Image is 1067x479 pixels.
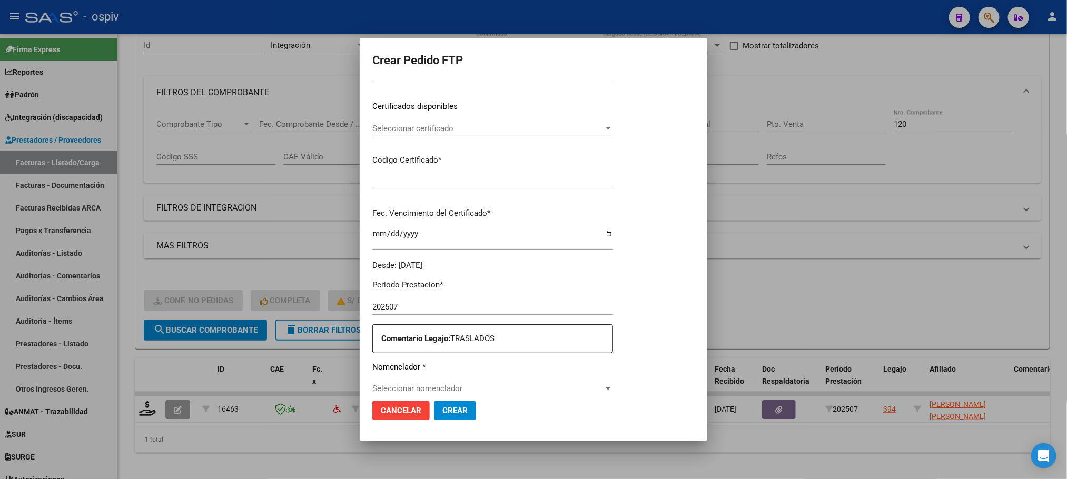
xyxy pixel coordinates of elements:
[372,124,604,133] span: Seleccionar certificado
[372,260,613,272] div: Desde: [DATE]
[442,406,468,415] span: Crear
[372,154,613,166] p: Codigo Certificado
[434,401,476,420] button: Crear
[381,334,450,343] strong: Comentario Legajo:
[372,101,613,113] p: Certificados disponibles
[381,406,421,415] span: Cancelar
[372,207,613,219] p: Fec. Vencimiento del Certificado
[372,279,613,291] p: Periodo Prestacion
[1031,443,1056,468] div: Open Intercom Messenger
[372,51,695,71] h2: Crear Pedido FTP
[372,361,613,373] p: Nomenclador *
[381,333,612,345] p: TRASLADOS
[372,401,430,420] button: Cancelar
[372,384,604,393] span: Seleccionar nomenclador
